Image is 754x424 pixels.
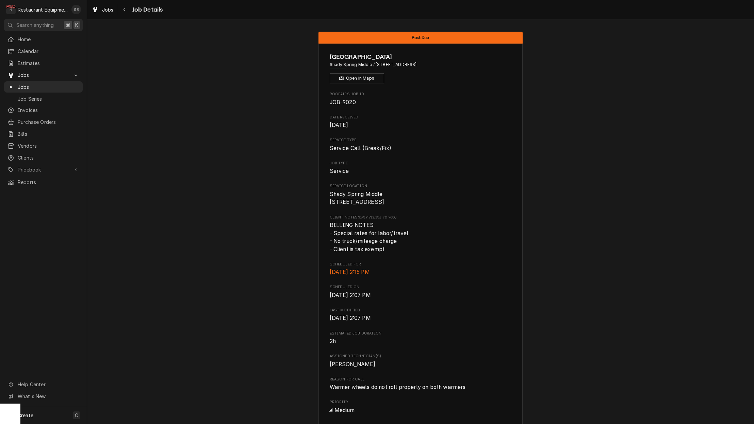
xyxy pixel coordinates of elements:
[330,52,512,83] div: Client Information
[4,391,83,402] a: Go to What's New
[130,5,163,14] span: Job Details
[330,331,512,336] span: Estimated Job Duration
[4,164,83,175] a: Go to Pricebook
[18,142,79,149] span: Vendors
[330,262,512,276] div: Scheduled For
[330,384,466,390] span: Warmer wheels do not roll properly on both warmers
[330,62,512,68] span: Address
[330,115,512,120] span: Date Received
[18,130,79,137] span: Bills
[330,122,348,128] span: [DATE]
[330,406,512,414] div: Medium
[330,161,512,175] div: Job Type
[330,315,371,321] span: [DATE] 2:07 PM
[18,154,79,161] span: Clients
[18,83,79,91] span: Jobs
[330,190,512,206] span: Service Location
[18,95,79,102] span: Job Series
[330,291,512,299] span: Scheduled On
[71,5,81,14] div: GB
[119,4,130,15] button: Navigate back
[330,183,512,189] span: Service Location
[4,116,83,128] a: Purchase Orders
[18,71,69,79] span: Jobs
[330,262,512,267] span: Scheduled For
[330,137,512,143] span: Service Type
[4,69,83,81] a: Go to Jobs
[330,269,370,275] span: [DATE] 2:15 PM
[330,284,512,290] span: Scheduled On
[4,81,83,93] a: Jobs
[330,168,349,174] span: Service
[330,314,512,322] span: Last Modified
[75,412,78,419] span: C
[18,179,79,186] span: Reports
[330,221,512,254] span: [object Object]
[4,152,83,163] a: Clients
[102,6,114,13] span: Jobs
[18,107,79,114] span: Invoices
[4,140,83,151] a: Vendors
[18,48,79,55] span: Calendar
[330,308,512,322] div: Last Modified
[330,354,512,368] div: Assigned Technician(s)
[330,360,512,369] span: Assigned Technician(s)
[330,137,512,152] div: Service Type
[4,46,83,57] a: Calendar
[358,215,396,219] span: (Only Visible to You)
[18,381,79,388] span: Help Center
[330,331,512,345] div: Estimated Job Duration
[18,118,79,126] span: Purchase Orders
[75,21,78,29] span: K
[18,6,68,13] div: Restaurant Equipment Diagnostics
[330,284,512,299] div: Scheduled On
[16,21,54,29] span: Search anything
[330,377,512,382] span: Reason For Call
[4,58,83,69] a: Estimates
[330,268,512,276] span: Scheduled For
[330,215,512,220] span: Client Notes
[412,35,429,40] span: Past Due
[71,5,81,14] div: Gary Beaver's Avatar
[330,354,512,359] span: Assigned Technician(s)
[18,60,79,67] span: Estimates
[330,73,384,83] button: Open in Maps
[330,361,376,368] span: [PERSON_NAME]
[330,121,512,129] span: Date Received
[330,98,512,107] span: Roopairs Job ID
[18,412,33,418] span: Create
[330,191,384,206] span: Shady Spring Middle [STREET_ADDRESS]
[4,19,83,31] button: Search anything⌘K
[330,338,336,344] span: 2h
[330,92,512,106] div: Roopairs Job ID
[330,115,512,129] div: Date Received
[330,337,512,345] span: Estimated Job Duration
[18,393,79,400] span: What's New
[330,144,512,152] span: Service Type
[18,166,69,173] span: Pricebook
[4,128,83,140] a: Bills
[330,308,512,313] span: Last Modified
[330,145,392,151] span: Service Call (Break/Fix)
[4,379,83,390] a: Go to Help Center
[330,52,512,62] span: Name
[6,5,16,14] div: Restaurant Equipment Diagnostics's Avatar
[89,4,116,15] a: Jobs
[330,167,512,175] span: Job Type
[66,21,70,29] span: ⌘
[330,161,512,166] span: Job Type
[330,399,512,405] span: Priority
[330,292,371,298] span: [DATE] 2:07 PM
[330,406,512,414] span: Priority
[330,222,409,252] span: BILLING NOTES - Special rates for labor/travel - No truck/mileage charge - Client is tax exempt
[330,183,512,206] div: Service Location
[4,177,83,188] a: Reports
[330,99,356,105] span: JOB-9020
[6,5,16,14] div: R
[330,383,512,391] span: Reason For Call
[330,399,512,414] div: Priority
[18,36,79,43] span: Home
[330,92,512,97] span: Roopairs Job ID
[330,377,512,391] div: Reason For Call
[4,104,83,116] a: Invoices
